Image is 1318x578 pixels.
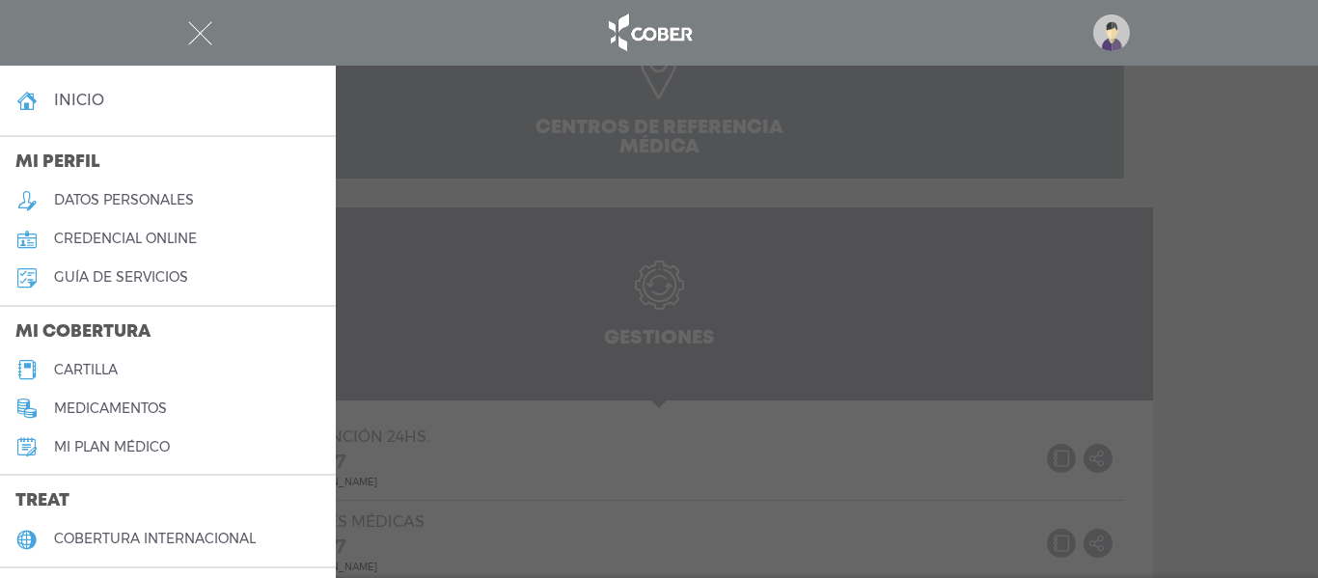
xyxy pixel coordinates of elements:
[54,269,188,286] h5: guía de servicios
[54,362,118,378] h5: cartilla
[54,91,104,109] h4: inicio
[188,21,212,45] img: Cober_menu-close-white.svg
[54,439,170,455] h5: Mi plan médico
[1093,14,1130,51] img: profile-placeholder.svg
[54,231,197,247] h5: credencial online
[54,192,194,208] h5: datos personales
[54,400,167,417] h5: medicamentos
[54,531,256,547] h5: cobertura internacional
[598,10,700,56] img: logo_cober_home-white.png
